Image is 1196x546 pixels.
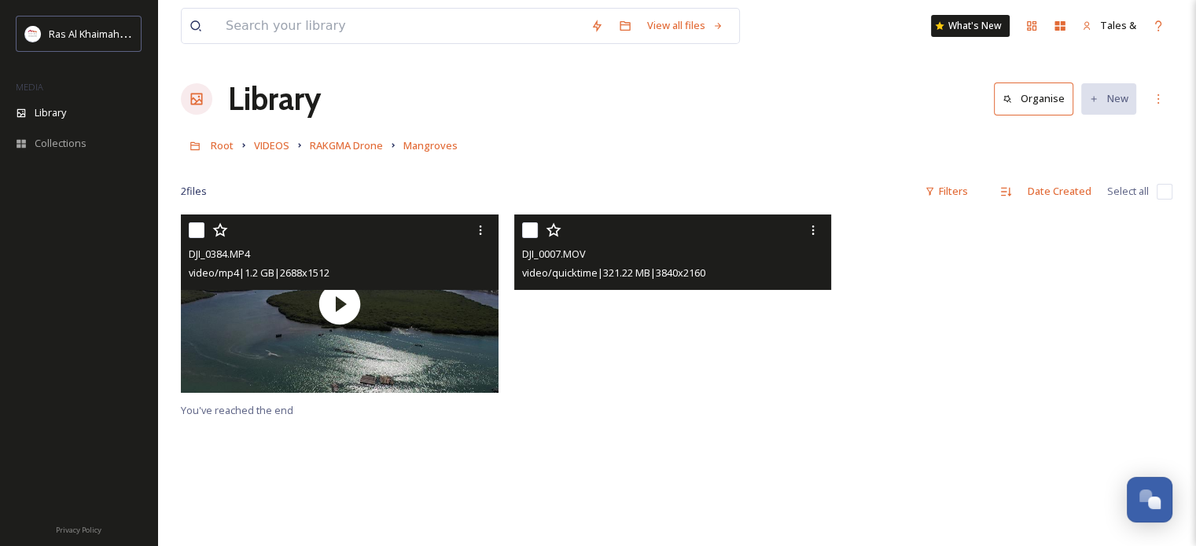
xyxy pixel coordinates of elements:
[310,136,383,155] a: RAKGMA Drone
[1127,477,1172,522] button: Open Chat
[522,247,586,261] span: DJI_0007.MOV
[514,214,832,393] video: DJI_0007.MOV
[403,138,458,152] span: Mangroves
[403,136,458,155] a: Mangroves
[1107,184,1149,199] span: Select all
[56,519,101,538] a: Privacy Policy
[35,105,66,120] span: Library
[181,403,293,417] span: You've reached the end
[181,184,207,199] span: 2 file s
[1100,18,1136,32] span: Tales &
[211,136,234,155] a: Root
[917,176,976,207] div: Filters
[1020,176,1099,207] div: Date Created
[49,26,271,41] span: Ras Al Khaimah Tourism Development Authority
[1081,83,1136,114] button: New
[254,138,289,152] span: VIDEOS
[189,266,329,280] span: video/mp4 | 1.2 GB | 2688 x 1512
[218,9,583,43] input: Search your library
[522,266,705,280] span: video/quicktime | 321.22 MB | 3840 x 2160
[254,136,289,155] a: VIDEOS
[310,138,383,152] span: RAKGMA Drone
[228,75,321,123] a: Library
[16,81,43,93] span: MEDIA
[189,247,250,261] span: DJI_0384.MP4
[1074,10,1144,41] a: Tales &
[931,15,1010,37] a: What's New
[35,136,86,151] span: Collections
[211,138,234,152] span: Root
[639,10,731,41] a: View all files
[994,82,1073,115] button: Organise
[994,82,1081,115] a: Organise
[56,525,101,535] span: Privacy Policy
[181,214,499,393] img: thumbnail
[25,26,41,42] img: Logo_RAKTDA_RGB-01.png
